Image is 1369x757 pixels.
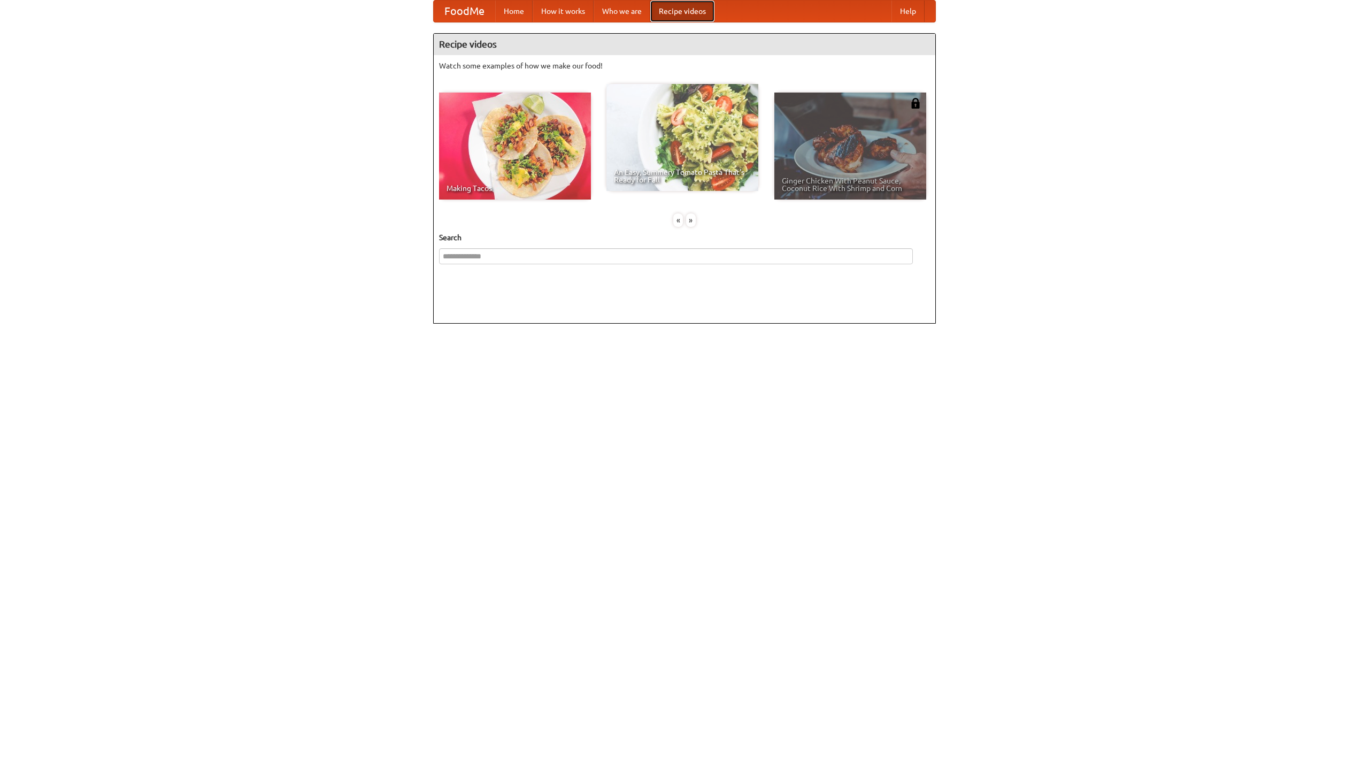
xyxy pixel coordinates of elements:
h4: Recipe videos [434,34,935,55]
p: Watch some examples of how we make our food! [439,60,930,71]
img: 483408.png [910,98,921,109]
div: « [673,213,683,227]
span: Making Tacos [447,185,583,192]
div: » [686,213,696,227]
a: Who we are [594,1,650,22]
span: An Easy, Summery Tomato Pasta That's Ready for Fall [614,169,751,183]
a: Home [495,1,533,22]
h5: Search [439,232,930,243]
a: FoodMe [434,1,495,22]
a: Recipe videos [650,1,714,22]
a: How it works [533,1,594,22]
a: An Easy, Summery Tomato Pasta That's Ready for Fall [606,84,758,191]
a: Making Tacos [439,93,591,200]
a: Help [891,1,925,22]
